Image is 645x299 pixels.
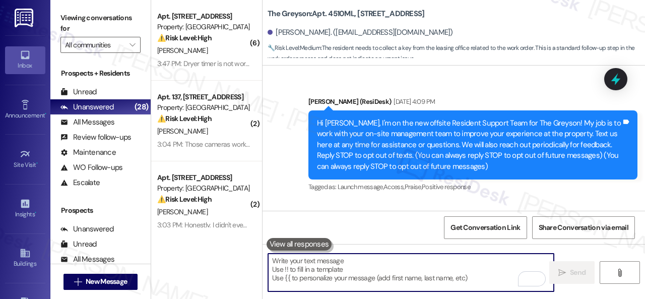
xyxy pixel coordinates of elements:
div: Apt. [STREET_ADDRESS] [157,11,250,22]
span: • [45,110,46,117]
strong: 🔧 Risk Level: Medium [268,44,321,52]
strong: ⚠️ Risk Level: High [157,33,212,42]
textarea: To enrich screen reader interactions, please activate Accessibility in Grammarly extension settings [268,254,554,291]
i:  [558,269,566,277]
span: Launch message , [338,183,383,191]
button: Share Conversation via email [532,216,635,239]
span: • [36,160,38,167]
div: Hi [PERSON_NAME], I'm on the new offsite Resident Support Team for The Greyson! My job is to work... [317,118,621,172]
div: WO Follow-ups [60,162,122,173]
div: Unread [60,239,97,250]
div: Unanswered [60,102,114,112]
strong: ⚠️ Risk Level: High [157,114,212,123]
div: Maintenance [60,147,116,158]
span: Positive response [422,183,470,191]
div: All Messages [60,117,114,128]
a: Inbox [5,46,45,74]
span: Access , [383,183,404,191]
div: Review follow-ups [60,132,131,143]
button: New Message [63,274,138,290]
input: All communities [65,37,124,53]
img: ResiDesk Logo [15,9,35,27]
i:  [74,278,82,286]
div: [DATE] 4:09 PM [391,96,435,107]
div: Prospects [50,205,151,216]
button: Send [549,261,595,284]
span: [PERSON_NAME] [157,127,208,136]
div: [PERSON_NAME] (ResiDesk) [308,96,637,110]
div: Escalate [60,177,100,188]
div: Prospects + Residents [50,68,151,79]
strong: ⚠️ Risk Level: High [157,195,212,204]
span: : The resident needs to collect a key from the leasing office related to the work order. This is ... [268,43,645,65]
div: Unread [60,87,97,97]
span: Praise , [405,183,422,191]
a: Buildings [5,245,45,272]
span: • [35,209,36,216]
label: Viewing conversations for [60,10,141,37]
span: [PERSON_NAME] [157,207,208,216]
span: Share Conversation via email [539,222,628,233]
span: [PERSON_NAME] [157,46,208,55]
div: (28) [132,99,151,115]
div: Property: [GEOGRAPHIC_DATA] [157,183,250,194]
i:  [616,269,623,277]
span: New Message [86,276,127,287]
span: Get Conversation Link [450,222,520,233]
div: 3:03 PM: Honestly, I didn't even have a chance to speak to [PERSON_NAME], which I would have like... [157,220,644,229]
div: [PERSON_NAME]. ([EMAIL_ADDRESS][DOMAIN_NAME]) [268,27,453,38]
i:  [130,41,135,49]
div: Apt. 137, [STREET_ADDRESS] [157,92,250,102]
div: Apt. [STREET_ADDRESS] [157,172,250,183]
b: The Greyson: Apt. 4510ML, [STREET_ADDRESS] [268,9,424,19]
div: Tagged as: [308,180,637,194]
a: Site Visit • [5,146,45,173]
div: Property: [GEOGRAPHIC_DATA] [157,102,250,113]
button: Get Conversation Link [444,216,527,239]
a: Insights • [5,195,45,222]
div: All Messages [60,254,114,265]
div: 3:47 PM: Dryer timer is not working since three [PERSON_NAME] [157,59,343,68]
div: Property: [GEOGRAPHIC_DATA] [157,22,250,32]
div: Unanswered [60,224,114,234]
span: Send [570,267,586,278]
